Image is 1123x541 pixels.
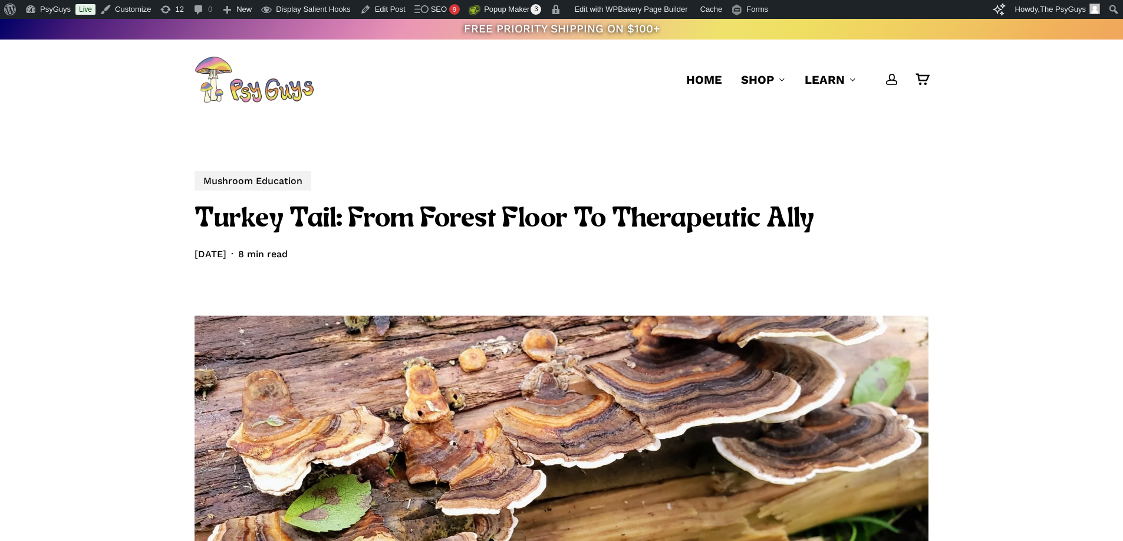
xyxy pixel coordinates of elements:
div: 9 [449,4,460,15]
a: Mushroom Education [195,171,311,191]
span: Home [686,73,722,87]
a: Cart [915,73,928,86]
a: Live [75,4,95,15]
span: Shop [741,73,774,87]
span: The PsyGuys [1040,5,1086,14]
a: Shop [741,71,786,88]
span: 3 [531,4,541,15]
nav: Main Menu [677,40,928,120]
a: Home [686,71,722,88]
img: Avatar photo [1089,4,1100,14]
span: Learn [805,73,845,87]
img: PsyGuys [195,56,314,103]
h1: Turkey Tail: From Forest Floor To Therapeutic Ally [195,202,928,237]
a: Learn [805,71,857,88]
span: 8 min read [226,246,288,263]
span: [DATE] [195,246,226,263]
